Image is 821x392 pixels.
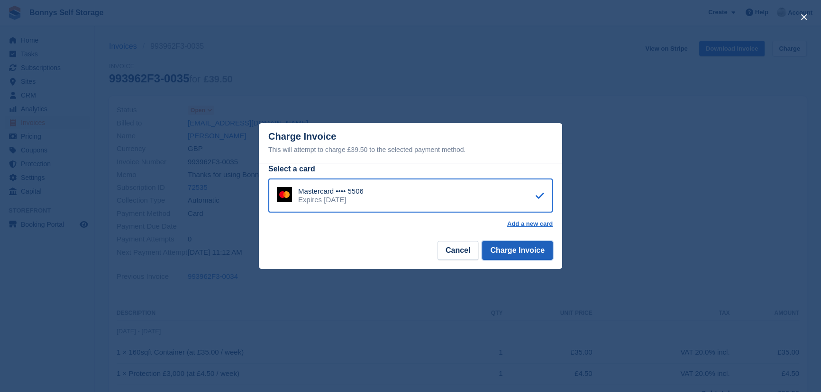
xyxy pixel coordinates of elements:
[482,241,553,260] button: Charge Invoice
[268,163,553,175] div: Select a card
[277,187,292,202] img: Mastercard Logo
[268,131,553,155] div: Charge Invoice
[796,9,812,25] button: close
[268,144,553,155] div: This will attempt to charge £39.50 to the selected payment method.
[298,187,364,196] div: Mastercard •••• 5506
[438,241,478,260] button: Cancel
[298,196,364,204] div: Expires [DATE]
[507,220,553,228] a: Add a new card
